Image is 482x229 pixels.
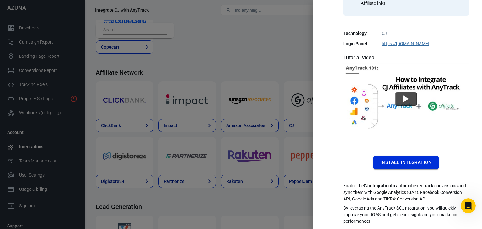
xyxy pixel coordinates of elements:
strong: CJ integration [364,183,391,188]
dd: CJ [347,30,465,37]
a: https://[DOMAIN_NAME] [382,41,429,46]
p: By leveraging the AnyTrack & CJ integration, you will quickly improve your ROAS and get clear ins... [343,205,469,225]
button: Install Integration [373,156,439,169]
iframe: Intercom live chat [461,198,476,213]
dt: Login Panel: [343,40,375,47]
button: Watch CJ Tutorial [395,92,417,106]
p: Enable the to automatically track conversions and sync them with Google Analytics (GA4), Facebook... [343,183,469,202]
h5: Tutorial Video [343,55,469,61]
dt: Technology: [343,30,375,37]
